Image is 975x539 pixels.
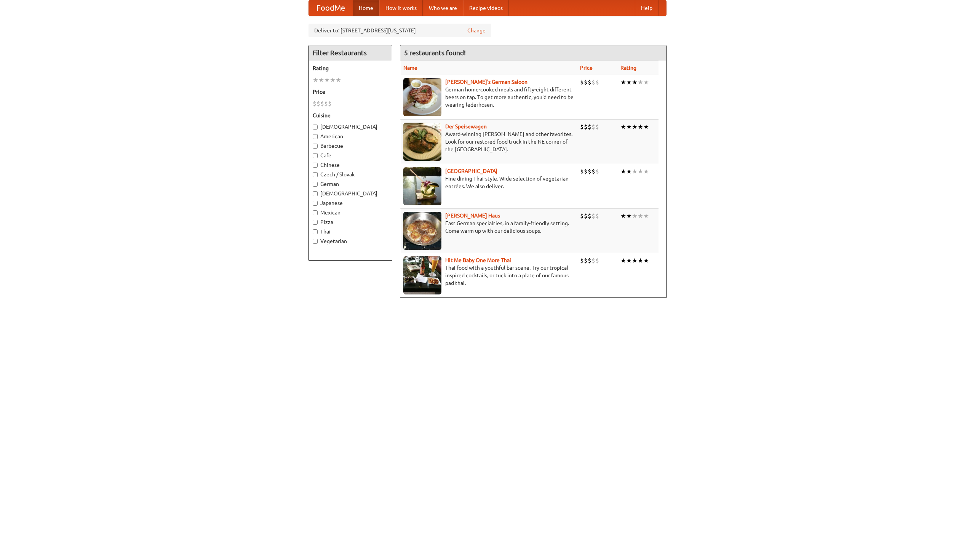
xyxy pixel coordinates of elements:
li: ★ [643,256,649,265]
li: ★ [324,76,330,84]
p: Award-winning [PERSON_NAME] and other favorites. Look for our restored food truck in the NE corne... [403,130,574,153]
li: ★ [643,123,649,131]
li: ★ [638,167,643,176]
li: ★ [626,78,632,86]
li: ★ [643,167,649,176]
li: $ [591,256,595,265]
li: $ [316,99,320,108]
label: Thai [313,228,388,235]
li: $ [588,212,591,220]
li: $ [588,256,591,265]
a: FoodMe [309,0,353,16]
a: Help [635,0,659,16]
label: Japanese [313,199,388,207]
li: $ [328,99,332,108]
li: $ [584,78,588,86]
li: $ [595,78,599,86]
input: Vegetarian [313,239,318,244]
img: satay.jpg [403,167,441,205]
li: $ [313,99,316,108]
label: Vegetarian [313,237,388,245]
li: ★ [620,123,626,131]
li: $ [595,167,599,176]
p: Fine dining Thai-style. Wide selection of vegetarian entrées. We also deliver. [403,175,574,190]
li: ★ [313,76,318,84]
li: $ [595,212,599,220]
ng-pluralize: 5 restaurants found! [404,49,466,56]
a: Der Speisewagen [445,123,487,130]
li: $ [595,123,599,131]
label: Chinese [313,161,388,169]
li: $ [580,256,584,265]
img: kohlhaus.jpg [403,212,441,250]
li: ★ [632,78,638,86]
li: $ [580,212,584,220]
input: Mexican [313,210,318,215]
li: ★ [620,256,626,265]
li: $ [580,78,584,86]
li: ★ [632,212,638,220]
h5: Cuisine [313,112,388,119]
li: $ [588,78,591,86]
label: Czech / Slovak [313,171,388,178]
li: $ [591,167,595,176]
h5: Price [313,88,388,96]
img: babythai.jpg [403,256,441,294]
li: ★ [318,76,324,84]
a: Who we are [423,0,463,16]
a: Recipe videos [463,0,509,16]
a: Rating [620,65,636,71]
p: Thai food with a youthful bar scene. Try our tropical inspired cocktails, or tuck into a plate of... [403,264,574,287]
li: $ [591,212,595,220]
li: ★ [638,78,643,86]
a: [PERSON_NAME] Haus [445,213,500,219]
label: Mexican [313,209,388,216]
a: Name [403,65,417,71]
li: ★ [626,212,632,220]
div: Deliver to: [STREET_ADDRESS][US_STATE] [308,24,491,37]
li: $ [320,99,324,108]
li: $ [584,212,588,220]
a: How it works [379,0,423,16]
li: $ [595,256,599,265]
h5: Rating [313,64,388,72]
label: American [313,133,388,140]
li: $ [324,99,328,108]
a: [PERSON_NAME]'s German Saloon [445,79,527,85]
li: $ [584,123,588,131]
a: Price [580,65,593,71]
li: ★ [638,212,643,220]
h4: Filter Restaurants [309,45,392,61]
input: Thai [313,229,318,234]
a: Hit Me Baby One More Thai [445,257,511,263]
a: [GEOGRAPHIC_DATA] [445,168,497,174]
p: East German specialties, in a family-friendly setting. Come warm up with our delicious soups. [403,219,574,235]
li: ★ [336,76,341,84]
li: ★ [638,256,643,265]
li: $ [588,123,591,131]
input: Cafe [313,153,318,158]
label: Pizza [313,218,388,226]
label: German [313,180,388,188]
li: $ [591,123,595,131]
input: Chinese [313,163,318,168]
img: speisewagen.jpg [403,123,441,161]
li: ★ [620,212,626,220]
li: ★ [626,123,632,131]
li: ★ [638,123,643,131]
li: ★ [643,78,649,86]
input: [DEMOGRAPHIC_DATA] [313,191,318,196]
li: $ [580,123,584,131]
p: German home-cooked meals and fifty-eight different beers on tap. To get more authentic, you'd nee... [403,86,574,109]
label: [DEMOGRAPHIC_DATA] [313,123,388,131]
img: esthers.jpg [403,78,441,116]
li: ★ [643,212,649,220]
input: American [313,134,318,139]
li: $ [584,167,588,176]
label: Barbecue [313,142,388,150]
label: [DEMOGRAPHIC_DATA] [313,190,388,197]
